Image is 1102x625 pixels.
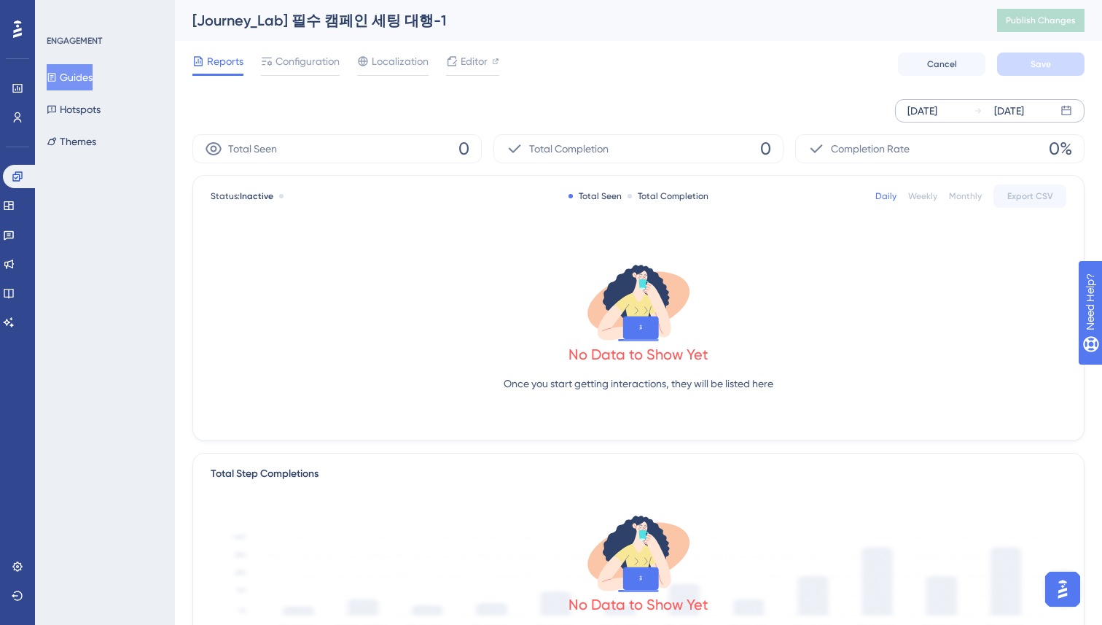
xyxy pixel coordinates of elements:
span: Publish Changes [1006,15,1076,26]
button: Save [997,53,1085,76]
button: Themes [47,128,96,155]
span: 0 [458,137,469,160]
button: Hotspots [47,96,101,123]
iframe: UserGuiding AI Assistant Launcher [1041,567,1085,611]
span: Cancel [927,58,957,70]
div: Total Step Completions [211,465,319,483]
div: [DATE] [907,102,937,120]
span: Export CSV [1007,190,1053,202]
span: Completion Rate [831,140,910,158]
div: Weekly [908,190,937,202]
span: Configuration [275,53,340,70]
span: Status: [211,190,273,202]
span: Localization [372,53,429,70]
p: Once you start getting interactions, they will be listed here [504,375,773,392]
span: Inactive [240,191,273,201]
div: Total Completion [628,190,708,202]
span: Total Completion [529,140,609,158]
div: Daily [875,190,896,202]
span: Save [1031,58,1051,70]
div: Total Seen [568,190,622,202]
div: No Data to Show Yet [568,594,708,615]
span: Need Help? [34,4,91,21]
button: Cancel [898,53,985,76]
div: ENGAGEMENT [47,35,102,47]
button: Export CSV [993,185,1066,208]
div: [DATE] [994,102,1024,120]
div: No Data to Show Yet [568,344,708,365]
div: [Journey_Lab] 필수 캠페인 세팅 대행-1 [192,10,961,31]
span: 0% [1049,137,1072,160]
div: Monthly [949,190,982,202]
span: Editor [461,53,488,70]
span: Total Seen [228,140,277,158]
span: Reports [207,53,243,70]
button: Publish Changes [997,9,1085,32]
span: 0 [760,137,771,160]
button: Guides [47,64,93,90]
